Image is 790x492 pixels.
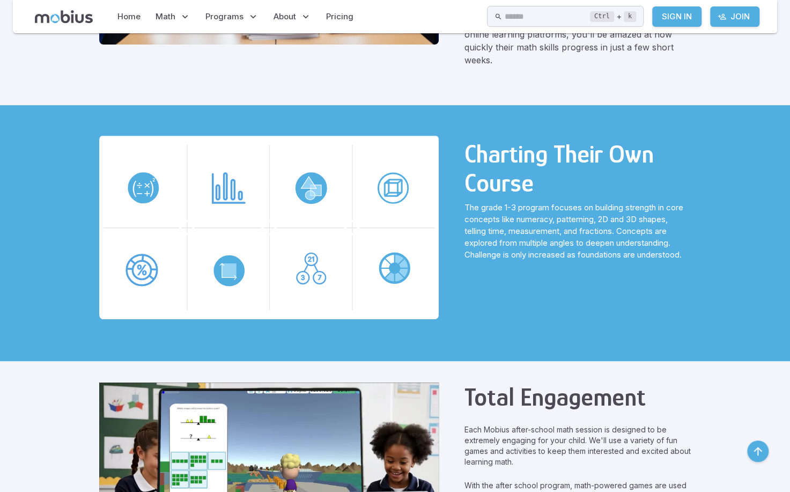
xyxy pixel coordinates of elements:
[464,424,691,467] p: Each Mobius after-school math session is designed to be extremely engaging for your child. We'll ...
[464,383,691,412] h2: Total Engagement
[624,11,636,22] kbd: k
[323,4,357,29] a: Pricing
[156,11,175,23] span: Math
[205,11,243,23] span: Programs
[464,139,691,197] h2: Charting Their Own Course
[114,4,144,29] a: Home
[274,11,296,23] span: About
[99,135,439,319] img: navigators-charting-their-own-course.svg
[590,11,614,22] kbd: Ctrl
[464,2,691,67] p: Combining the best of in-class learning with a dedicated teacher, with the kid-specific learning ...
[590,10,636,23] div: +
[652,6,702,27] a: Sign In
[464,135,691,322] div: The grade 1-3 program focuses on building strength in core concepts like numeracy, patterning, 2D...
[710,6,759,27] a: Join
